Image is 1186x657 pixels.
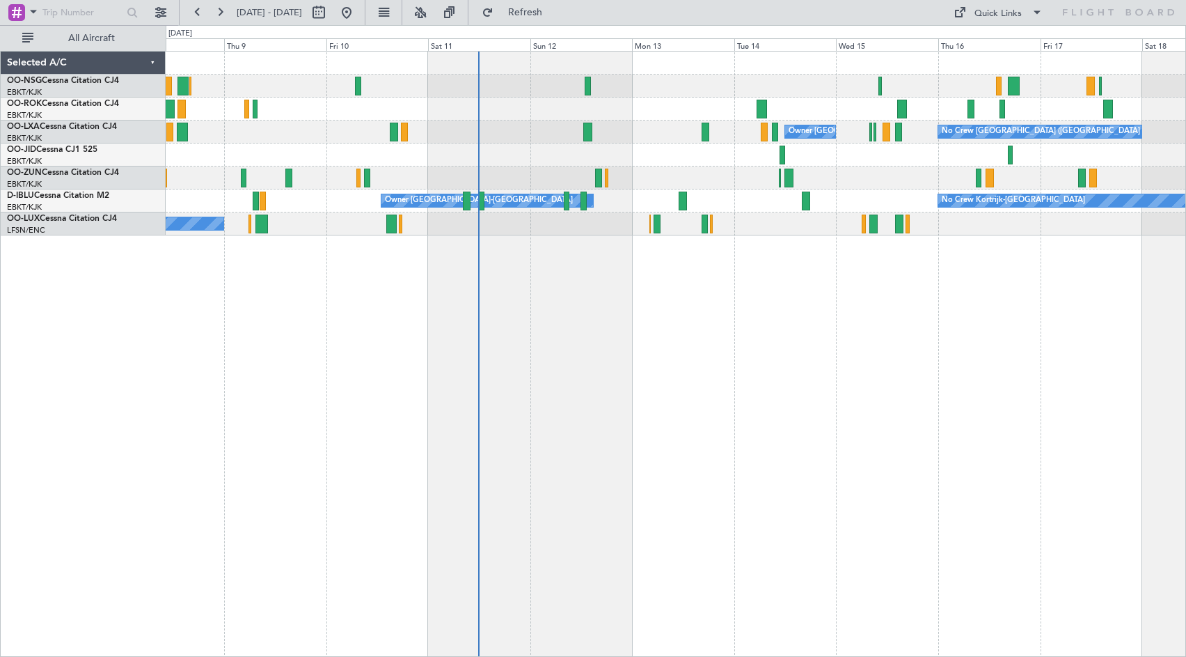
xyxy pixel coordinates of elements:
[7,123,40,131] span: OO-LXA
[496,8,555,17] span: Refresh
[42,2,122,23] input: Trip Number
[7,192,34,200] span: D-IBLU
[1041,38,1143,51] div: Fri 17
[7,123,117,131] a: OO-LXACessna Citation CJ4
[974,7,1022,21] div: Quick Links
[224,38,326,51] div: Thu 9
[428,38,530,51] div: Sat 11
[475,1,559,24] button: Refresh
[789,121,977,142] div: Owner [GEOGRAPHIC_DATA]-[GEOGRAPHIC_DATA]
[947,1,1050,24] button: Quick Links
[942,121,1175,142] div: No Crew [GEOGRAPHIC_DATA] ([GEOGRAPHIC_DATA] National)
[7,192,109,200] a: D-IBLUCessna Citation M2
[237,6,302,19] span: [DATE] - [DATE]
[7,77,119,85] a: OO-NSGCessna Citation CJ4
[7,100,119,108] a: OO-ROKCessna Citation CJ4
[385,190,573,211] div: Owner [GEOGRAPHIC_DATA]-[GEOGRAPHIC_DATA]
[632,38,734,51] div: Mon 13
[7,179,42,190] a: EBKT/KJK
[734,38,837,51] div: Tue 14
[7,146,36,154] span: OO-JID
[7,110,42,121] a: EBKT/KJK
[938,38,1041,51] div: Thu 16
[7,215,117,223] a: OO-LUXCessna Citation CJ4
[168,28,192,40] div: [DATE]
[7,215,40,223] span: OO-LUX
[15,27,151,49] button: All Aircraft
[7,225,45,235] a: LFSN/ENC
[7,202,42,212] a: EBKT/KJK
[326,38,429,51] div: Fri 10
[7,77,42,85] span: OO-NSG
[7,169,42,177] span: OO-ZUN
[7,169,119,177] a: OO-ZUNCessna Citation CJ4
[7,87,42,98] a: EBKT/KJK
[942,190,1085,211] div: No Crew Kortrijk-[GEOGRAPHIC_DATA]
[530,38,633,51] div: Sun 12
[7,146,97,154] a: OO-JIDCessna CJ1 525
[836,38,938,51] div: Wed 15
[7,100,42,108] span: OO-ROK
[122,38,225,51] div: Wed 8
[7,156,42,167] a: EBKT/KJK
[36,33,147,43] span: All Aircraft
[7,133,42,144] a: EBKT/KJK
